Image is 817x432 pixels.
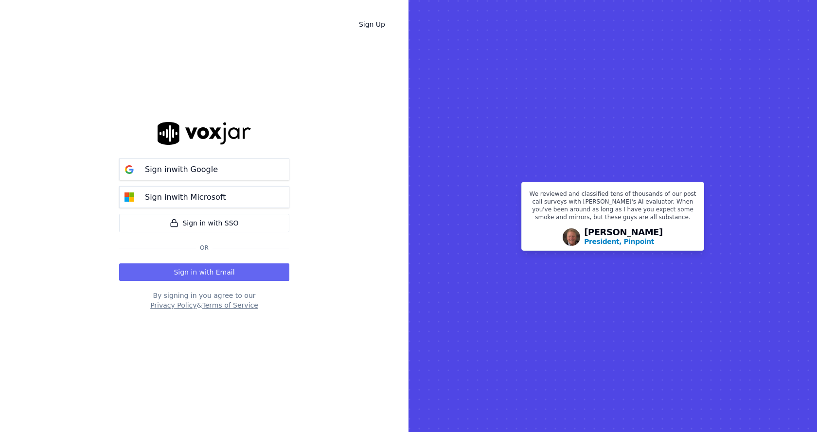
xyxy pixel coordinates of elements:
button: Privacy Policy [150,300,196,310]
img: logo [158,122,251,145]
button: Sign inwith Google [119,158,289,180]
a: Sign Up [351,16,393,33]
img: google Sign in button [120,160,139,179]
button: Terms of Service [202,300,258,310]
p: Sign in with Microsoft [145,191,226,203]
div: [PERSON_NAME] [584,228,663,246]
button: Sign inwith Microsoft [119,186,289,208]
p: President, Pinpoint [584,237,654,246]
a: Sign in with SSO [119,214,289,232]
p: Sign in with Google [145,164,218,175]
p: We reviewed and classified tens of thousands of our post call surveys with [PERSON_NAME]'s AI eva... [528,190,698,225]
span: Or [196,244,213,252]
button: Sign in with Email [119,263,289,281]
img: Avatar [563,228,580,246]
img: microsoft Sign in button [120,188,139,207]
div: By signing in you agree to our & [119,291,289,310]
